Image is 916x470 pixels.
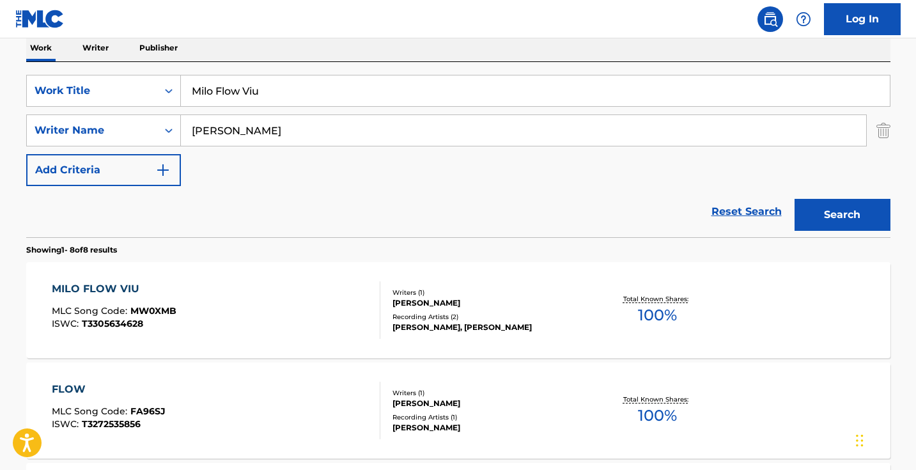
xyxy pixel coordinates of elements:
a: Public Search [757,6,783,32]
img: MLC Logo [15,10,65,28]
div: Writers ( 1 ) [392,288,586,297]
p: Showing 1 - 8 of 8 results [26,244,117,256]
p: Total Known Shares: [623,294,692,304]
img: search [763,12,778,27]
img: help [796,12,811,27]
p: Publisher [136,35,182,61]
div: [PERSON_NAME] [392,422,586,434]
span: 100 % [638,304,677,327]
div: [PERSON_NAME], [PERSON_NAME] [392,322,586,333]
span: FA96SJ [130,405,166,417]
div: Writer Name [35,123,150,138]
span: MLC Song Code : [52,405,130,417]
form: Search Form [26,75,890,237]
p: Writer [79,35,113,61]
button: Add Criteria [26,154,181,186]
button: Search [795,199,890,231]
span: 100 % [638,404,677,427]
a: FLOWMLC Song Code:FA96SJISWC:T3272535856Writers (1)[PERSON_NAME]Recording Artists (1)[PERSON_NAME... [26,363,890,458]
div: Writers ( 1 ) [392,388,586,398]
span: ISWC : [52,418,82,430]
p: Work [26,35,56,61]
span: T3305634628 [82,318,143,329]
div: Work Title [35,83,150,98]
span: MLC Song Code : [52,305,130,317]
span: ISWC : [52,318,82,329]
div: Drag [856,421,864,460]
a: Log In [824,3,901,35]
img: Delete Criterion [876,114,890,146]
div: MILO FLOW VIU [52,281,176,297]
iframe: Chat Widget [852,409,916,470]
div: Help [791,6,816,32]
div: FLOW [52,382,166,397]
div: [PERSON_NAME] [392,398,586,409]
p: Total Known Shares: [623,395,692,404]
a: MILO FLOW VIUMLC Song Code:MW0XMBISWC:T3305634628Writers (1)[PERSON_NAME]Recording Artists (2)[PE... [26,262,890,358]
div: Recording Artists ( 2 ) [392,312,586,322]
a: Reset Search [705,198,788,226]
span: T3272535856 [82,418,141,430]
span: MW0XMB [130,305,176,317]
div: [PERSON_NAME] [392,297,586,309]
div: Recording Artists ( 1 ) [392,412,586,422]
img: 9d2ae6d4665cec9f34b9.svg [155,162,171,178]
